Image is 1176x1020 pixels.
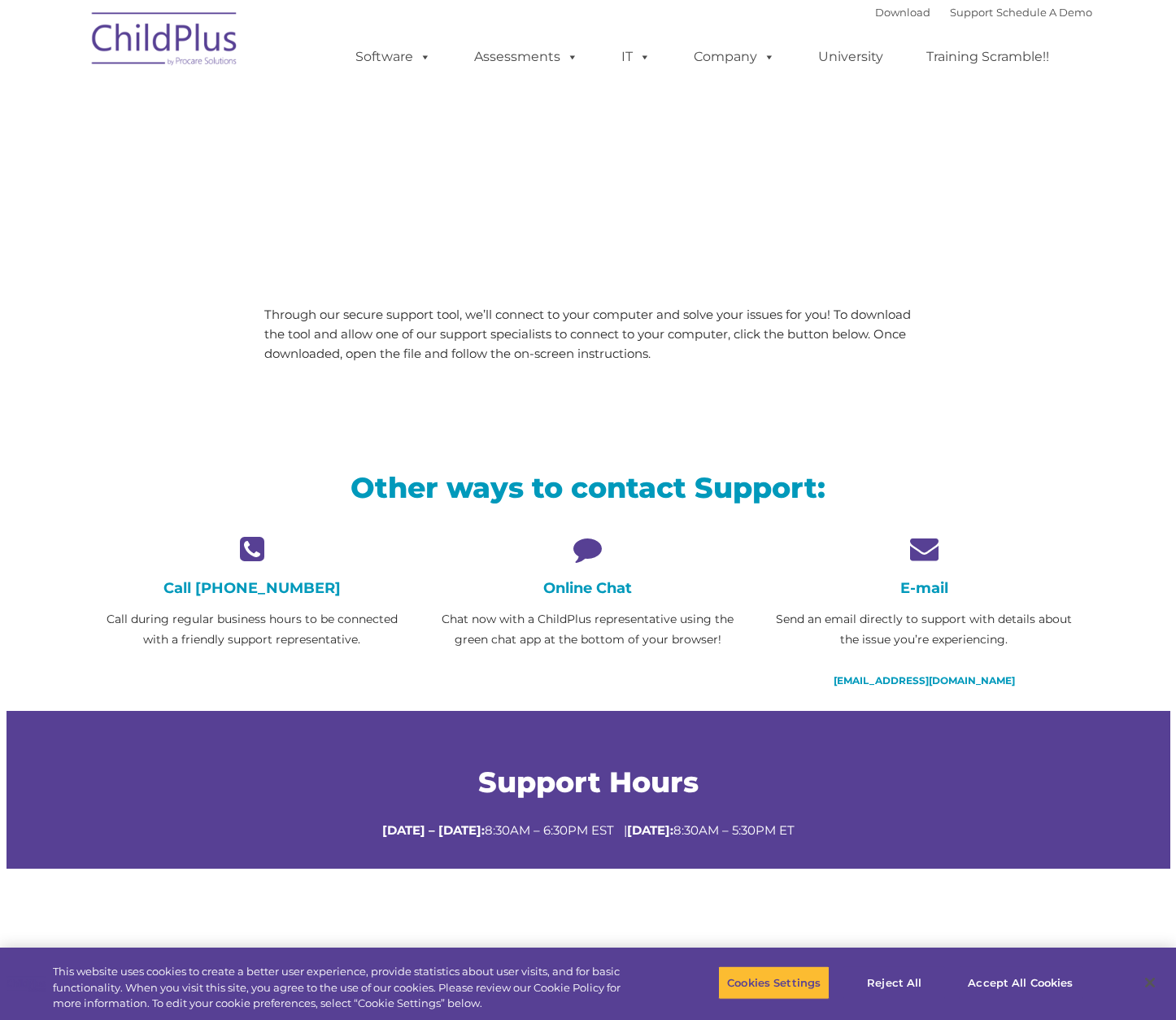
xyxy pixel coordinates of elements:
[834,674,1015,687] a: [EMAIL_ADDRESS][DOMAIN_NAME]
[96,579,407,597] h4: Call [PHONE_NUMBER]
[875,6,1092,19] font: |
[996,6,1092,19] a: Schedule A Demo
[605,41,667,73] a: IT
[843,966,945,1000] button: Reject All
[677,41,791,73] a: Company
[96,469,1080,506] h2: Other ways to contact Support:
[478,765,699,800] span: Support Hours
[875,6,930,19] a: Download
[339,41,447,73] a: Software
[959,966,1082,1000] button: Accept All Cookies
[382,822,795,838] span: 8:30AM – 6:30PM EST | 8:30AM – 5:30PM ET
[802,41,899,73] a: University
[53,964,647,1012] div: This website uses cookies to create a better user experience, provide statistics about user visit...
[950,6,993,19] a: Support
[264,305,912,364] p: Through our secure support tool, we’ll connect to your computer and solve your issues for you! To...
[96,117,704,167] span: LiveSupport with SplashTop
[769,579,1080,597] h4: E-mail
[84,1,246,82] img: ChildPlus by Procare Solutions
[769,609,1080,650] p: Send an email directly to support with details about the issue you’re experiencing.
[910,41,1065,73] a: Training Scramble!!
[718,966,830,1000] button: Cookies Settings
[382,822,485,838] strong: [DATE] – [DATE]:
[1132,965,1168,1000] button: Close
[432,609,743,650] p: Chat now with a ChildPlus representative using the green chat app at the bottom of your browser!
[432,579,743,597] h4: Online Chat
[627,822,673,838] strong: [DATE]:
[96,609,407,650] p: Call during regular business hours to be connected with a friendly support representative.
[458,41,595,73] a: Assessments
